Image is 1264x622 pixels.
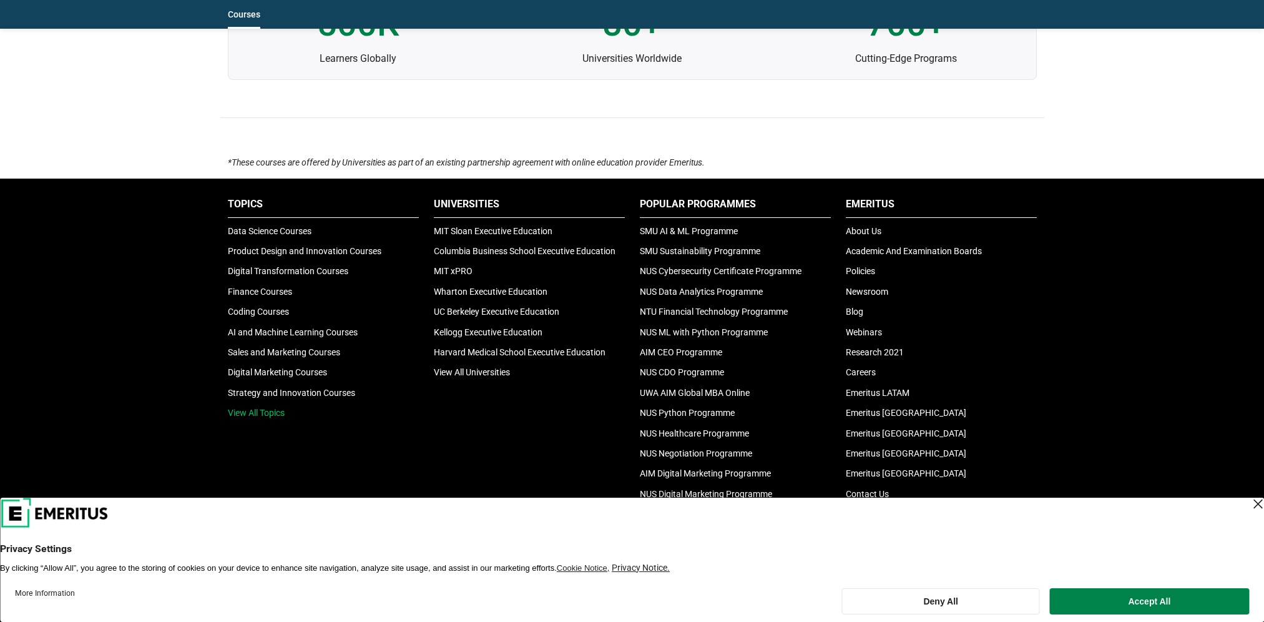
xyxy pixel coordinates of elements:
a: Sales and Marketing Courses [228,347,340,357]
p: Universities Worldwide [502,51,762,67]
a: Finance Courses [228,287,292,297]
a: About Us [846,226,881,236]
a: Webinars [846,327,882,337]
a: NUS Healthcare Programme [640,428,749,438]
a: SMU AI & ML Programme [640,226,738,236]
a: NTU Financial Technology Programme [640,307,788,317]
a: NUS CDO Programme [640,367,724,377]
a: NUS Python Programme [640,408,735,418]
a: Harvard Medical School Executive Education [434,347,605,357]
a: Coding Courses [228,307,289,317]
a: Digital Marketing Courses [228,367,327,377]
a: Emeritus [GEOGRAPHIC_DATA] [846,448,966,458]
a: Product Design and Innovation Courses [228,246,381,256]
a: Emeritus LATAM [846,388,909,398]
a: NUS Digital Marketing Programme [640,489,772,499]
a: AI and Machine Learning Courses [228,327,358,337]
a: Data Science Courses [228,226,311,236]
a: Strategy and Innovation Courses [228,388,355,398]
p: 80+ [502,5,762,44]
a: Kellogg Executive Education [434,327,542,337]
a: View All Topics [228,408,285,418]
a: AIM Digital Marketing Programme [640,468,771,478]
a: Wharton Executive Education [434,287,547,297]
a: Academic And Examination Boards [846,246,982,256]
a: MIT xPRO [434,266,473,276]
a: Digital Transformation Courses [228,266,348,276]
a: MIT Sloan Executive Education [434,226,552,236]
a: View All Universities [434,367,510,377]
p: 500K [228,5,487,44]
p: Learners Globally [228,51,487,67]
a: Research 2021 [846,347,904,357]
a: NUS Cybersecurity Certificate Programme [640,266,801,276]
a: NUS Negotiation Programme [640,448,752,458]
a: NUS Data Analytics Programme [640,287,763,297]
a: Emeritus [GEOGRAPHIC_DATA] [846,408,966,418]
i: *These courses are offered by Universities as part of an existing partnership agreement with onli... [228,157,705,167]
a: Newsroom [846,287,888,297]
a: UC Berkeley Executive Education [434,307,559,317]
a: AIM CEO Programme [640,347,722,357]
a: Emeritus [GEOGRAPHIC_DATA] [846,468,966,478]
a: UWA AIM Global MBA Online [640,388,750,398]
a: Contact Us [846,489,889,499]
p: Cutting-Edge Programs [777,51,1036,67]
a: Policies [846,266,875,276]
p: 700+ [777,5,1036,44]
a: Careers [846,367,876,377]
a: SMU Sustainability Programme [640,246,760,256]
a: Columbia Business School Executive Education [434,246,615,256]
a: NUS ML with Python Programme [640,327,768,337]
a: Emeritus [GEOGRAPHIC_DATA] [846,428,966,438]
a: Blog [846,307,863,317]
